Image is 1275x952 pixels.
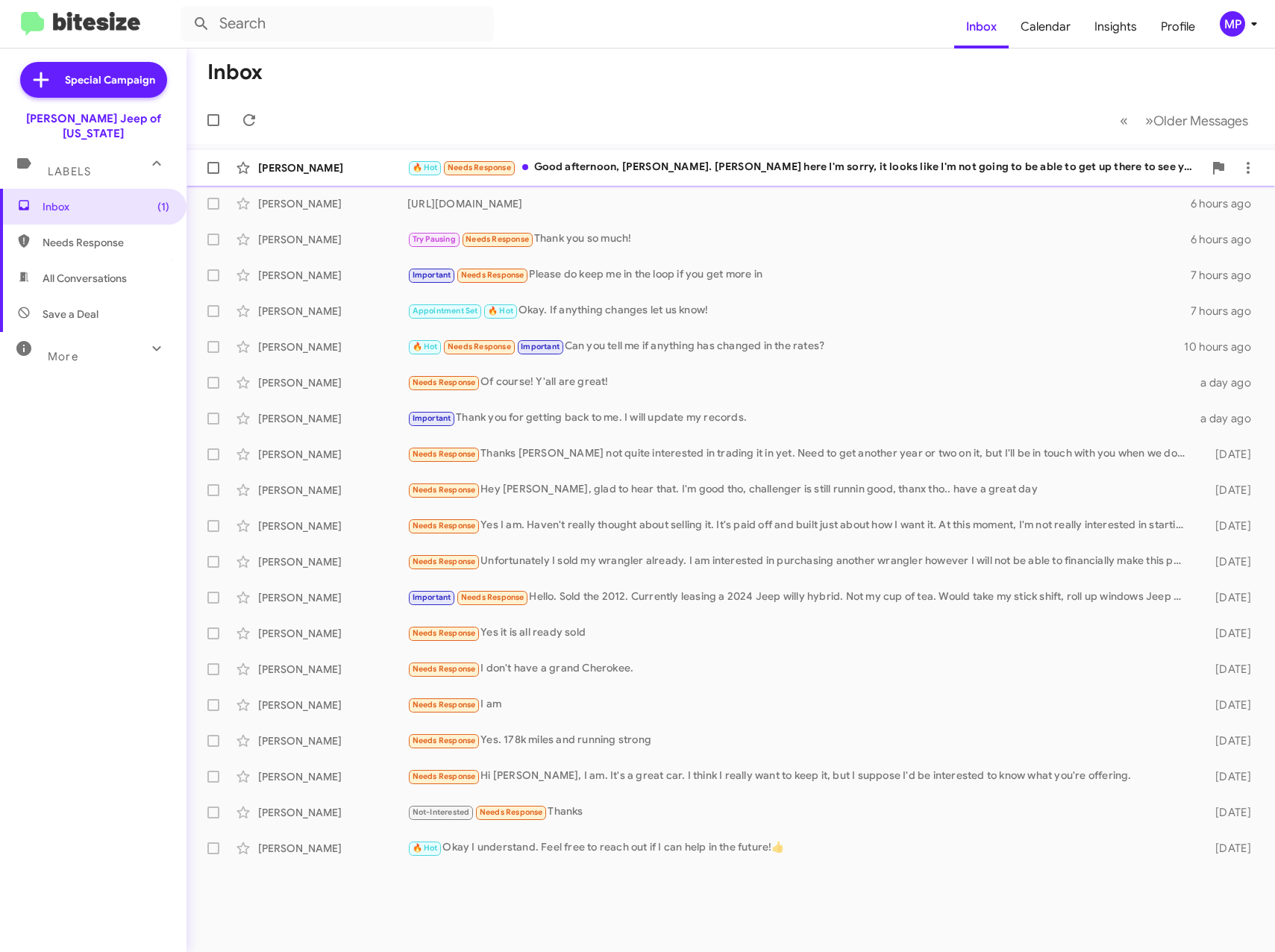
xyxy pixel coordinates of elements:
[413,521,476,530] span: Needs Response
[1112,105,1257,136] nav: Page navigation example
[1194,375,1263,390] div: a day ago
[407,374,1194,391] div: Of course! Y'all are great!
[1191,232,1263,247] div: 6 hours ago
[407,804,1194,821] div: Thanks
[1194,519,1263,533] div: [DATE]
[1194,805,1263,820] div: [DATE]
[413,664,476,674] span: Needs Response
[466,234,529,244] span: Needs Response
[461,270,524,280] span: Needs Response
[258,590,407,605] div: [PERSON_NAME]
[1194,590,1263,605] div: [DATE]
[413,736,476,745] span: Needs Response
[258,196,407,211] div: [PERSON_NAME]
[1191,196,1263,211] div: 6 hours ago
[48,165,91,178] span: Labels
[461,592,524,602] span: Needs Response
[1111,105,1137,136] button: Previous
[413,628,476,638] span: Needs Response
[1220,11,1245,37] div: MP
[1009,5,1083,48] a: Calendar
[448,342,511,351] span: Needs Response
[413,843,438,853] span: 🔥 Hot
[407,624,1194,642] div: Yes it is all ready sold
[258,733,407,748] div: [PERSON_NAME]
[1194,841,1263,856] div: [DATE]
[258,519,407,533] div: [PERSON_NAME]
[413,342,438,351] span: 🔥 Hot
[258,483,407,498] div: [PERSON_NAME]
[43,199,169,214] span: Inbox
[407,696,1194,713] div: I am
[1153,113,1248,129] span: Older Messages
[407,159,1203,176] div: Good afternoon, [PERSON_NAME]. [PERSON_NAME] here I'm sorry, it looks like I'm not going to be ab...
[407,481,1194,498] div: Hey [PERSON_NAME], glad to hear that. I'm good tho, challenger is still runnin good, thanx tho.. ...
[258,411,407,426] div: [PERSON_NAME]
[413,449,476,459] span: Needs Response
[1120,111,1128,130] span: «
[1191,268,1263,283] div: 7 hours ago
[43,235,169,250] span: Needs Response
[1184,339,1263,354] div: 10 hours ago
[258,841,407,856] div: [PERSON_NAME]
[413,234,456,244] span: Try Pausing
[1194,554,1263,569] div: [DATE]
[413,270,451,280] span: Important
[1191,304,1263,319] div: 7 hours ago
[1194,769,1263,784] div: [DATE]
[258,447,407,462] div: [PERSON_NAME]
[1207,11,1259,37] button: MP
[413,163,438,172] span: 🔥 Hot
[65,72,155,87] span: Special Campaign
[413,557,476,566] span: Needs Response
[43,271,127,286] span: All Conversations
[258,662,407,677] div: [PERSON_NAME]
[258,339,407,354] div: [PERSON_NAME]
[1194,411,1263,426] div: a day ago
[1194,662,1263,677] div: [DATE]
[258,375,407,390] div: [PERSON_NAME]
[407,410,1194,427] div: Thank you for getting back to me. I will update my records.
[258,769,407,784] div: [PERSON_NAME]
[258,268,407,283] div: [PERSON_NAME]
[413,807,470,817] span: Not-Interested
[480,807,543,817] span: Needs Response
[181,6,494,42] input: Search
[413,592,451,602] span: Important
[407,266,1191,284] div: Please do keep me in the loop if you get more in
[407,302,1191,319] div: Okay. If anything changes let us know!
[413,700,476,710] span: Needs Response
[20,62,167,98] a: Special Campaign
[448,163,511,172] span: Needs Response
[488,306,513,316] span: 🔥 Hot
[407,768,1194,785] div: Hi [PERSON_NAME], I am. It's a great car. I think I really want to keep it, but I suppose I'd be ...
[207,60,263,84] h1: Inbox
[1194,733,1263,748] div: [DATE]
[1136,105,1257,136] button: Next
[1194,626,1263,641] div: [DATE]
[1083,5,1149,48] a: Insights
[413,306,478,316] span: Appointment Set
[157,199,169,214] span: (1)
[413,771,476,781] span: Needs Response
[1194,698,1263,713] div: [DATE]
[407,196,1191,211] div: [URL][DOMAIN_NAME]
[407,589,1194,606] div: Hello. Sold the 2012. Currently leasing a 2024 Jeep willy hybrid. Not my cup of tea. Would take m...
[954,5,1009,48] a: Inbox
[413,485,476,495] span: Needs Response
[407,553,1194,570] div: Unfortunately I sold my wrangler already. I am interested in purchasing another wrangler however ...
[1194,447,1263,462] div: [DATE]
[1145,111,1153,130] span: »
[258,626,407,641] div: [PERSON_NAME]
[407,660,1194,677] div: I don't have a grand Cherokee.
[407,732,1194,749] div: Yes. 178k miles and running strong
[43,307,98,322] span: Save a Deal
[407,338,1184,355] div: Can you tell me if anything has changed in the rates?
[413,378,476,387] span: Needs Response
[413,413,451,423] span: Important
[1149,5,1207,48] a: Profile
[258,160,407,175] div: [PERSON_NAME]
